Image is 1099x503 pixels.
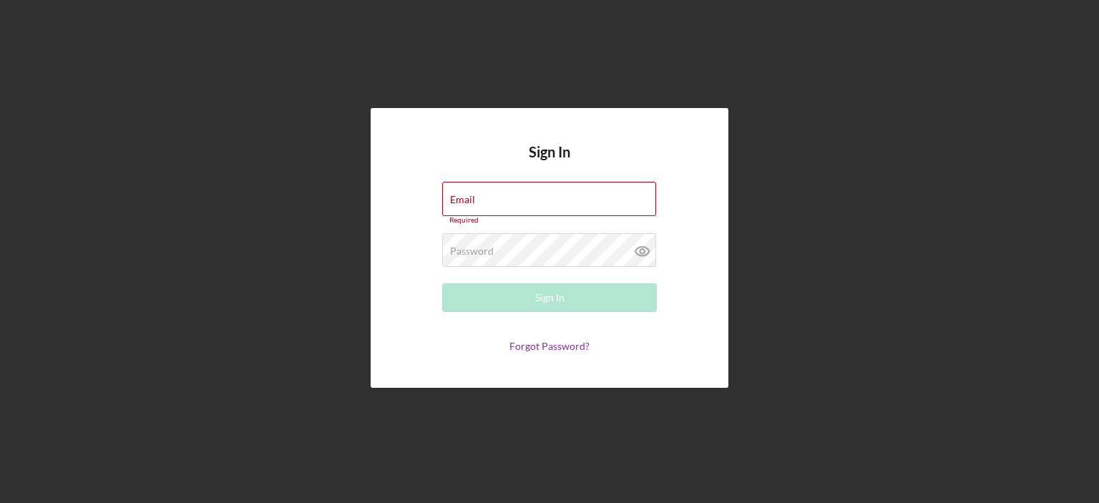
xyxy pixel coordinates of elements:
[535,283,565,312] div: Sign In
[442,216,657,225] div: Required
[529,144,570,182] h4: Sign In
[450,194,475,205] label: Email
[450,245,494,257] label: Password
[509,340,590,352] a: Forgot Password?
[442,283,657,312] button: Sign In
